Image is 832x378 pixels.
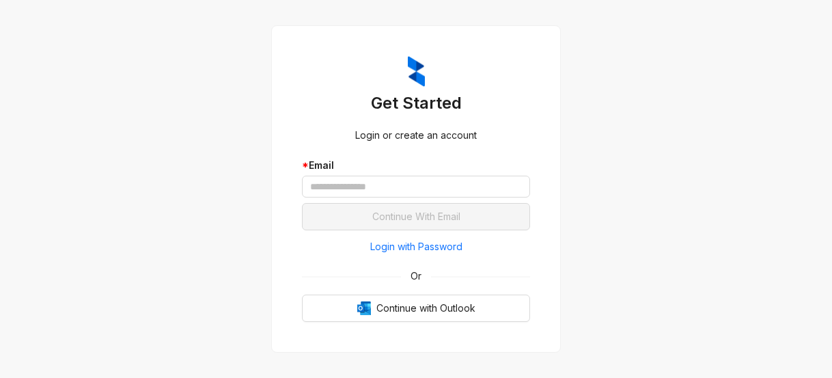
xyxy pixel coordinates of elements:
img: ZumaIcon [408,56,425,87]
div: Login or create an account [302,128,530,143]
div: Email [302,158,530,173]
img: Outlook [357,301,371,315]
button: OutlookContinue with Outlook [302,295,530,322]
span: Continue with Outlook [376,301,475,316]
span: Login with Password [370,239,462,254]
button: Login with Password [302,236,530,258]
button: Continue With Email [302,203,530,230]
h3: Get Started [302,92,530,114]
span: Or [401,269,431,284]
